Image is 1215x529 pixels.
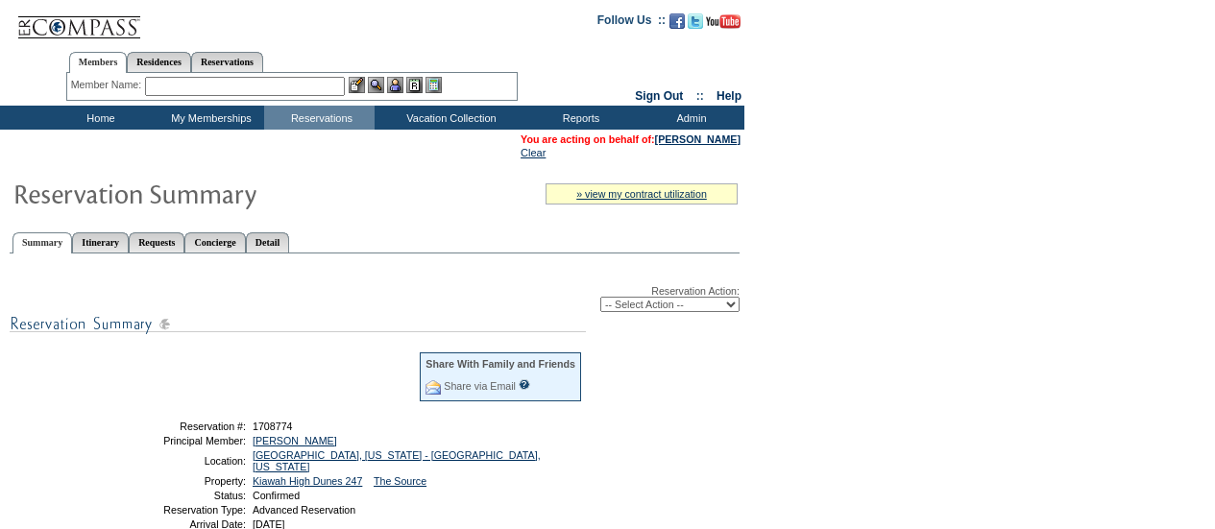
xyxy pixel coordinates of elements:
a: The Source [374,475,426,487]
a: Members [69,52,128,73]
img: b_calculator.gif [425,77,442,93]
td: Principal Member: [109,435,246,446]
img: View [368,77,384,93]
a: Requests [129,232,184,252]
a: Residences [127,52,191,72]
img: subTtlResSummary.gif [10,312,586,336]
a: Itinerary [72,232,129,252]
img: Reservaton Summary [12,174,397,212]
img: Impersonate [387,77,403,93]
div: Reservation Action: [10,285,740,312]
span: Confirmed [253,490,300,501]
img: Become our fan on Facebook [669,13,685,29]
td: Reservation Type: [109,504,246,516]
a: Help [717,89,741,103]
div: Member Name: [71,77,145,93]
td: Status: [109,490,246,501]
td: Reservations [264,106,375,130]
a: Clear [521,147,546,158]
img: Reservations [406,77,423,93]
a: [PERSON_NAME] [655,133,741,145]
div: Share With Family and Friends [425,358,575,370]
a: Detail [246,232,290,252]
a: » view my contract utilization [576,188,707,200]
a: Reservations [191,52,263,72]
a: [PERSON_NAME] [253,435,337,446]
td: Home [43,106,154,130]
input: What is this? [519,379,530,390]
td: Follow Us :: [597,12,666,35]
a: Kiawah High Dunes 247 [253,475,362,487]
img: b_edit.gif [349,77,365,93]
td: Vacation Collection [375,106,523,130]
td: Reservation #: [109,421,246,432]
td: Property: [109,475,246,487]
td: Location: [109,449,246,472]
a: Subscribe to our YouTube Channel [706,19,741,31]
a: Summary [12,232,72,253]
a: Concierge [184,232,245,252]
span: 1708774 [253,421,293,432]
img: Follow us on Twitter [688,13,703,29]
td: Admin [634,106,744,130]
a: Become our fan on Facebook [669,19,685,31]
td: Reports [523,106,634,130]
td: My Memberships [154,106,264,130]
span: :: [696,89,704,103]
a: Sign Out [635,89,683,103]
span: Advanced Reservation [253,504,355,516]
img: Subscribe to our YouTube Channel [706,14,741,29]
span: You are acting on behalf of: [521,133,741,145]
a: Share via Email [444,380,516,392]
a: [GEOGRAPHIC_DATA], [US_STATE] - [GEOGRAPHIC_DATA], [US_STATE] [253,449,541,472]
a: Follow us on Twitter [688,19,703,31]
